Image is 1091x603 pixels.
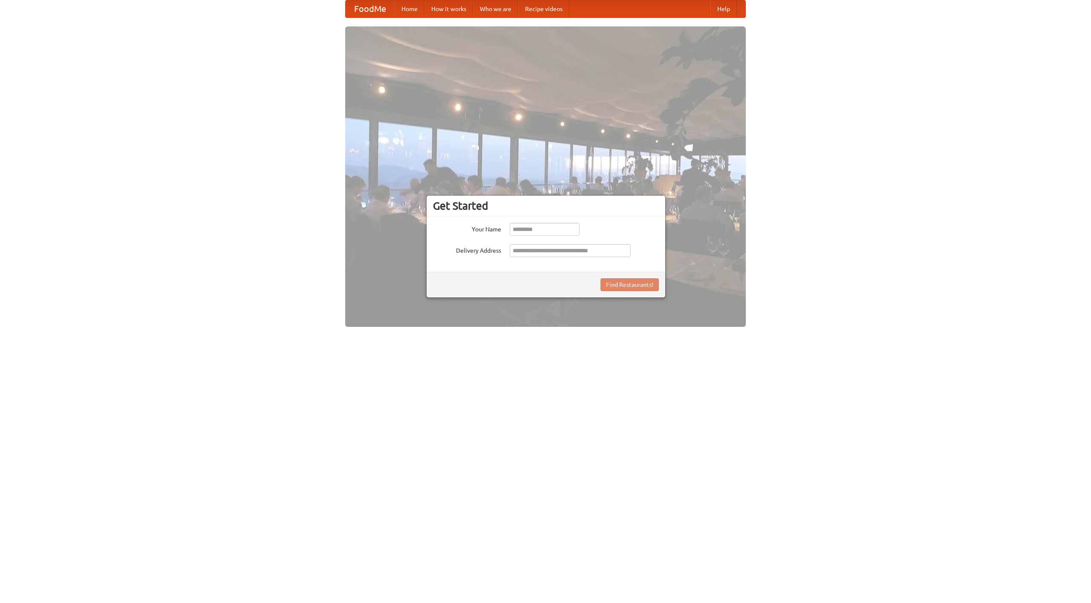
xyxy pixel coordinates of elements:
a: Recipe videos [518,0,569,17]
h3: Get Started [433,199,659,212]
label: Your Name [433,223,501,234]
a: Home [395,0,424,17]
label: Delivery Address [433,244,501,255]
button: Find Restaurants! [600,278,659,291]
a: Who we are [473,0,518,17]
a: Help [710,0,737,17]
a: FoodMe [346,0,395,17]
a: How it works [424,0,473,17]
